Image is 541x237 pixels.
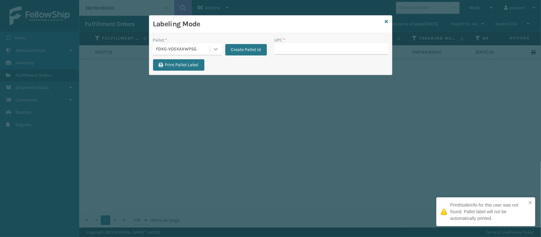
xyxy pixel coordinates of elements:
[156,46,210,53] div: FDXG-VO5XAXWP5G
[528,200,533,206] button: close
[274,37,286,43] label: UPC
[450,202,526,222] div: PrintNodeInfo for this user was not found. Pallet label will not be automatically printed.
[153,19,383,29] h3: Labeling Mode
[153,59,204,71] button: Print Pallet Label
[225,44,267,55] button: Create Pallet Id
[153,37,167,43] label: Pallet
